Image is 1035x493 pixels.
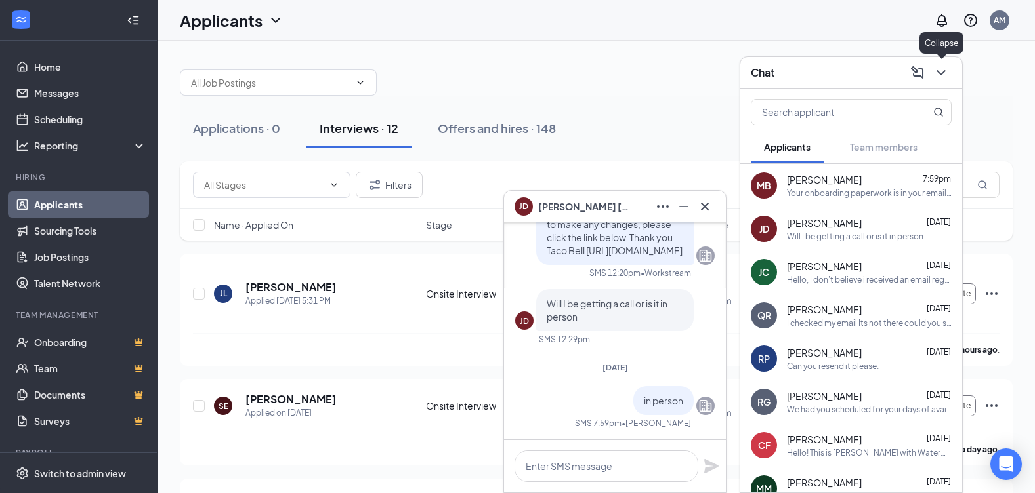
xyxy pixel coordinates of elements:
[245,392,337,406] h5: [PERSON_NAME]
[673,196,694,217] button: Minimize
[757,395,771,408] div: RG
[219,401,228,412] div: SE
[575,418,622,429] div: SMS 7:59pm
[16,309,144,321] div: Team Management
[698,248,713,264] svg: Company
[34,270,146,296] a: Talent Network
[927,304,951,313] span: [DATE]
[245,406,337,420] div: Applied on [DATE]
[34,139,147,152] div: Reporting
[34,80,146,106] a: Messages
[14,13,28,26] svg: WorkstreamLogo
[34,329,146,355] a: OnboardingCrown
[438,120,556,136] div: Offers and hires · 148
[787,346,862,359] span: [PERSON_NAME]
[963,12,979,28] svg: QuestionInfo
[34,408,146,434] a: SurveysCrown
[641,267,691,279] span: • Workstream
[34,54,146,80] a: Home
[34,355,146,382] a: TeamCrown
[655,199,671,214] svg: Ellipses
[520,315,529,326] div: JD
[589,267,641,279] div: SMS 12:20pm
[927,390,951,400] span: [DATE]
[34,106,146,132] a: Scheduling
[539,334,590,345] div: SMS 12:29pm
[910,65,925,81] svg: ComposeMessage
[34,467,126,480] div: Switch to admin view
[927,477,951,486] span: [DATE]
[954,345,998,355] b: 2 hours ago
[923,174,951,184] span: 7:59pm
[927,217,951,227] span: [DATE]
[704,458,719,474] svg: Plane
[127,14,140,27] svg: Collapse
[787,260,862,273] span: [PERSON_NAME]
[426,287,528,300] div: Onsite Interview
[787,476,862,489] span: [PERSON_NAME]
[547,298,667,323] span: Will I be getting a call or is it in person
[934,12,950,28] svg: Notifications
[757,179,771,192] div: MB
[758,352,770,365] div: RP
[16,447,144,458] div: Payroll
[426,218,452,231] span: Stage
[984,398,1000,414] svg: Ellipses
[34,382,146,408] a: DocumentsCrown
[426,399,528,412] div: Onsite Interview
[644,395,683,406] span: in person
[16,467,29,480] svg: Settings
[787,361,879,372] div: Can you resend it please.
[538,199,630,214] span: [PERSON_NAME] [PERSON_NAME]
[984,286,1000,302] svg: Ellipses
[787,389,862,403] span: [PERSON_NAME]
[933,65,949,81] svg: ChevronDown
[329,180,339,190] svg: ChevronDown
[850,141,918,153] span: Team members
[758,439,771,452] div: CF
[764,141,811,153] span: Applicants
[990,448,1022,480] div: Open Intercom Messenger
[787,433,862,446] span: [PERSON_NAME]
[245,294,337,307] div: Applied [DATE] 5:31 PM
[652,196,673,217] button: Ellipses
[759,222,769,235] div: JD
[787,447,952,458] div: Hello! This is [PERSON_NAME] with Waterworks Taco Bell! We are excited to welcome you to the team...
[961,444,998,454] b: a day ago
[694,196,715,217] button: Cross
[34,191,146,218] a: Applicants
[697,199,713,214] svg: Cross
[787,303,862,316] span: [PERSON_NAME]
[268,12,284,28] svg: ChevronDown
[751,100,907,125] input: Search applicant
[787,187,952,199] div: Your onboarding paperwork is in your email from paylocity. Please let me know if you have any que...
[245,280,337,294] h5: [PERSON_NAME]
[787,404,952,415] div: We had you scheduled for your days of availability that you had given us.
[602,363,628,372] span: [DATE]
[355,77,366,88] svg: ChevronDown
[34,244,146,270] a: Job Postings
[787,317,952,328] div: I checked my email Its not there could you send it again or thru here?
[927,433,951,443] span: [DATE]
[751,66,774,80] h3: Chat
[622,418,691,429] span: • [PERSON_NAME]
[933,107,944,117] svg: MagnifyingGlass
[214,218,293,231] span: Name · Applied On
[927,347,951,357] span: [DATE]
[787,274,952,285] div: Hello, I don't believe i received an email regarding a background check. I did the on-boarding th...
[759,266,769,279] div: JC
[16,139,29,152] svg: Analysis
[320,120,398,136] div: Interviews · 12
[787,216,862,229] span: [PERSON_NAME]
[931,62,952,83] button: ChevronDown
[977,180,988,190] svg: MagnifyingGlass
[994,14,1005,26] div: AM
[757,309,771,322] div: QR
[356,172,423,198] button: Filter Filters
[919,32,963,54] div: Collapse
[191,75,350,90] input: All Job Postings
[193,120,280,136] div: Applications · 0
[367,177,383,193] svg: Filter
[787,173,862,186] span: [PERSON_NAME]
